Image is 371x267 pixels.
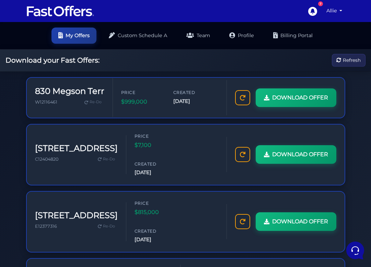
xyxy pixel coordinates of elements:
[48,204,90,220] button: Messages
[29,73,105,80] p: Hi sorry theres been a breach in the server, trying to get it up and running back asap!
[109,65,126,71] p: 8mo ago
[135,133,176,139] span: Price
[135,208,176,217] span: $815,000
[11,28,56,33] span: Your Conversations
[135,236,176,244] span: [DATE]
[59,213,79,220] p: Messages
[85,113,126,119] a: Open Help Center
[135,141,176,150] span: $7,100
[35,86,104,96] h3: 830 Megson Terr
[121,97,162,106] span: $999,000
[35,211,118,221] h3: [STREET_ADDRESS]
[35,224,57,229] span: E12377316
[29,65,105,72] span: Fast Offers Support
[82,98,104,107] a: Re-Do
[272,150,328,159] span: DOWNLOAD OFFER
[121,89,162,96] span: Price
[345,240,366,261] iframe: Customerly Messenger Launcher
[8,36,129,56] a: Fast OffersYou:Is the system downè5mo ago
[222,28,261,44] a: Profile
[324,4,345,18] a: Allie
[11,86,126,99] button: Start a Conversation
[5,6,115,17] h2: Hello Allie 👋
[318,1,323,6] div: 7
[103,223,115,229] span: Re-Do
[51,28,96,44] a: My Offers
[35,143,118,153] h3: [STREET_ADDRESS]
[29,47,105,54] p: You: Is the system downè
[90,99,102,105] span: Re-Do
[256,88,336,107] a: DOWNLOAD OFFER
[11,113,47,119] span: Find an Answer
[90,204,132,220] button: Help
[95,155,118,164] a: Re-Do
[95,222,118,231] a: Re-Do
[332,54,366,67] button: Refresh
[135,200,176,206] span: Price
[103,156,115,162] span: Re-Do
[272,217,328,226] span: DOWNLOAD OFFER
[102,28,174,44] a: Custom Schedule A
[21,213,32,220] p: Home
[16,42,24,50] img: dark
[15,128,112,135] input: Search for an Article...
[29,39,105,45] span: Fast Offers
[5,56,100,64] h2: Download your Fast Offers:
[8,62,129,83] a: Fast Offers SupportHi sorry theres been a breach in the server, trying to get it up and running b...
[173,97,215,105] span: [DATE]
[256,145,336,164] a: DOWNLOAD OFFER
[106,213,115,220] p: Help
[135,228,176,234] span: Created
[135,169,176,177] span: [DATE]
[135,161,176,167] span: Created
[272,93,328,102] span: DOWNLOAD OFFER
[173,89,215,96] span: Created
[111,28,126,33] a: See all
[5,204,48,220] button: Home
[49,90,96,95] span: Start a Conversation
[266,28,320,44] a: Billing Portal
[35,157,58,162] span: C12404820
[256,212,336,231] a: DOWNLOAD OFFER
[109,39,126,45] p: 5mo ago
[11,66,25,79] img: dark
[35,99,57,105] span: W12116461
[179,28,217,44] a: Team
[343,56,361,64] span: Refresh
[304,3,320,19] a: 7
[11,42,20,50] img: dark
